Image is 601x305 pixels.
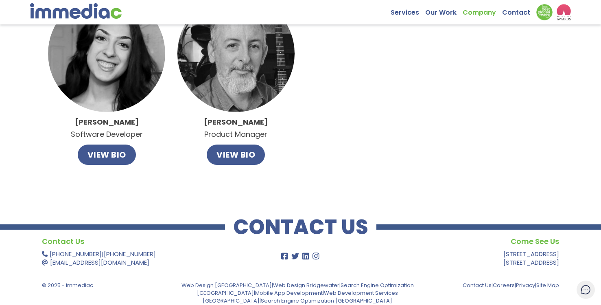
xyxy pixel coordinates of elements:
[50,250,102,258] a: [PHONE_NUMBER]
[42,250,251,267] p: |
[557,4,571,20] img: logo2_wea_nobg.webp
[42,281,165,289] p: © 2025 - immediac
[536,281,559,289] a: Site Map
[30,3,122,19] img: immediac
[516,281,535,289] a: Privacy
[78,145,136,165] button: VIEW BIO
[50,258,149,267] a: [EMAIL_ADDRESS][DOMAIN_NAME]
[204,116,268,140] p: Product Manager
[350,235,559,248] h4: Come See Us
[463,281,492,289] a: Contact Us
[536,4,553,20] img: Down
[75,117,139,127] strong: [PERSON_NAME]
[463,4,502,17] a: Company
[425,4,463,17] a: Our Work
[42,235,251,248] h4: Contact Us
[273,281,339,289] a: Web Design Bridgewater
[204,117,268,127] strong: [PERSON_NAME]
[502,4,536,17] a: Contact
[503,250,559,267] a: [STREET_ADDRESS][STREET_ADDRESS]
[436,281,559,289] p: | | |
[203,289,398,305] a: Web Development Services [GEOGRAPHIC_DATA]
[197,281,414,297] a: Search Engine Optimization [GEOGRAPHIC_DATA]
[391,4,425,17] a: Services
[493,281,515,289] a: Careers
[171,281,424,305] p: | | | | |
[261,297,392,305] a: Search Engine Optimization [GEOGRAPHIC_DATA]
[255,289,323,297] a: Mobile App Development
[225,219,376,235] h2: CONTACT US
[207,145,265,165] button: VIEW BIO
[71,116,143,140] p: Software Developer
[181,281,272,289] a: Web Design [GEOGRAPHIC_DATA]
[104,250,156,258] a: [PHONE_NUMBER]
